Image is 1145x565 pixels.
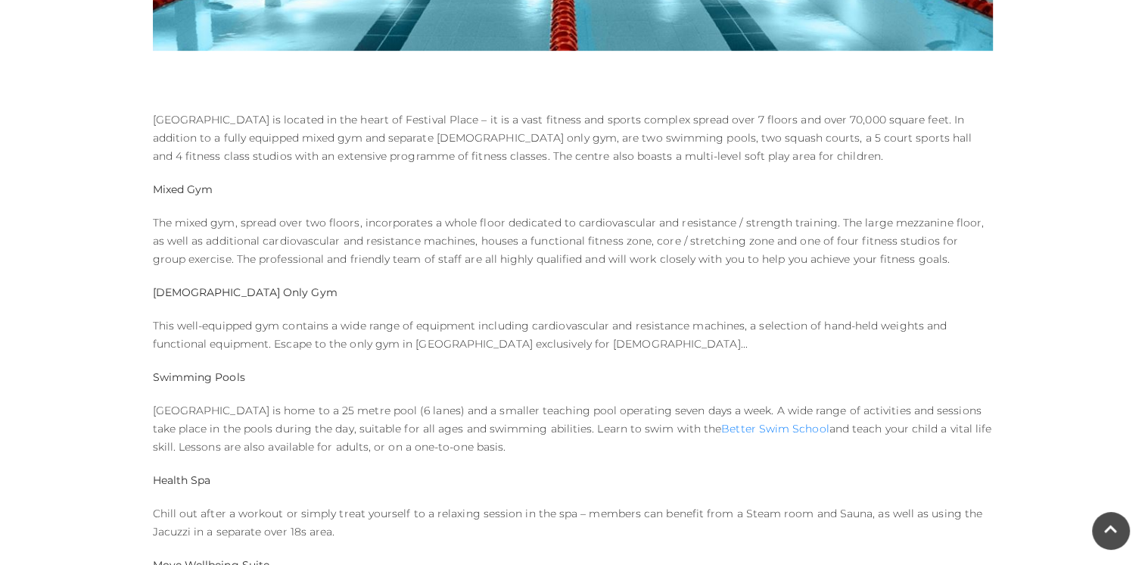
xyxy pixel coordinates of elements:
strong: Health Spa [153,473,211,487]
strong: Swimming Pools [153,370,245,384]
a: Better Swim School [721,422,829,435]
p: [GEOGRAPHIC_DATA] is home to a 25 metre pool (6 lanes) and a smaller teaching pool operating seve... [153,401,993,456]
p: [GEOGRAPHIC_DATA] is located in the heart of Festival Place – it is a vast fitness and sports com... [153,111,993,165]
p: Chill out after a workout or simply treat yourself to a relaxing session in the spa – members can... [153,504,993,541]
strong: Mixed Gym [153,183,213,196]
p: This well-equipped gym contains a wide range of equipment including cardiovascular and resistance... [153,317,993,353]
p: The mixed gym, spread over two floors, incorporates a whole floor dedicated to cardiovascular and... [153,214,993,268]
strong: [DEMOGRAPHIC_DATA] Only Gym [153,286,338,299]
